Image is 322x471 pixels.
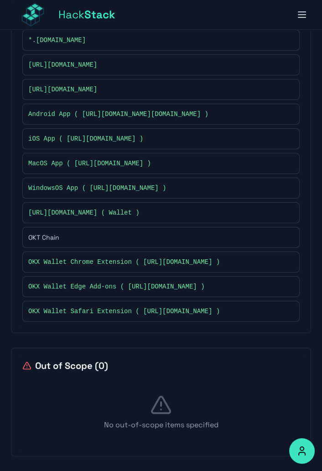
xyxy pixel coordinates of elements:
span: Hack [58,7,115,22]
h2: Out of Scope ( 0 ) [22,359,108,372]
span: [URL][DOMAIN_NAME] ( Wallet ) [28,208,140,217]
span: *.[DOMAIN_NAME] [28,36,86,45]
span: iOS App ( [URL][DOMAIN_NAME] ) [28,134,143,143]
button: Accessibility Options [289,438,315,464]
span: WindowsOS App ( [URL][DOMAIN_NAME] ) [28,183,166,193]
span: OKX Wallet Safari Extension ( [URL][DOMAIN_NAME] ) [28,307,220,316]
p: No out-of-scope items specified [22,419,300,430]
span: [URL][DOMAIN_NAME] [28,60,97,69]
span: OKT Chain [28,233,59,242]
span: OKX Wallet Edge Add-ons ( [URL][DOMAIN_NAME] ) [28,282,204,291]
span: OKX Wallet Chrome Extension ( [URL][DOMAIN_NAME] ) [28,257,220,267]
span: MacOS App ( [URL][DOMAIN_NAME] ) [28,159,151,168]
span: Android App ( [URL][DOMAIN_NAME][DOMAIN_NAME] ) [28,110,208,119]
span: [URL][DOMAIN_NAME] [28,85,97,94]
span: Stack [84,7,115,21]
